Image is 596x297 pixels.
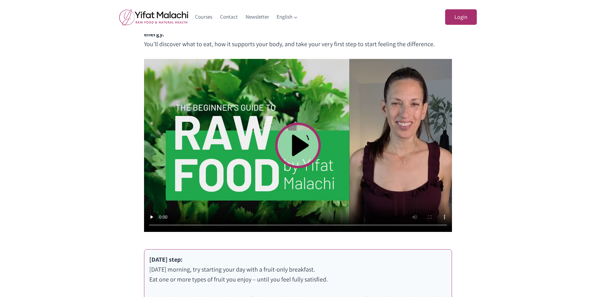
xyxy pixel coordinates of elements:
a: Newsletter [242,10,273,24]
strong: [DATE] step: [149,255,183,264]
nav: Primary Navigation [191,10,302,24]
a: Contact [216,10,242,24]
a: Login [445,9,477,25]
img: yifat_logo41_en.png [119,9,188,25]
strong: In [DATE] video, you’ll learn what raw food really is – and why it has such a powerful effect on ... [144,20,437,38]
button: Child menu of English [273,10,302,24]
a: Courses [191,10,216,24]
